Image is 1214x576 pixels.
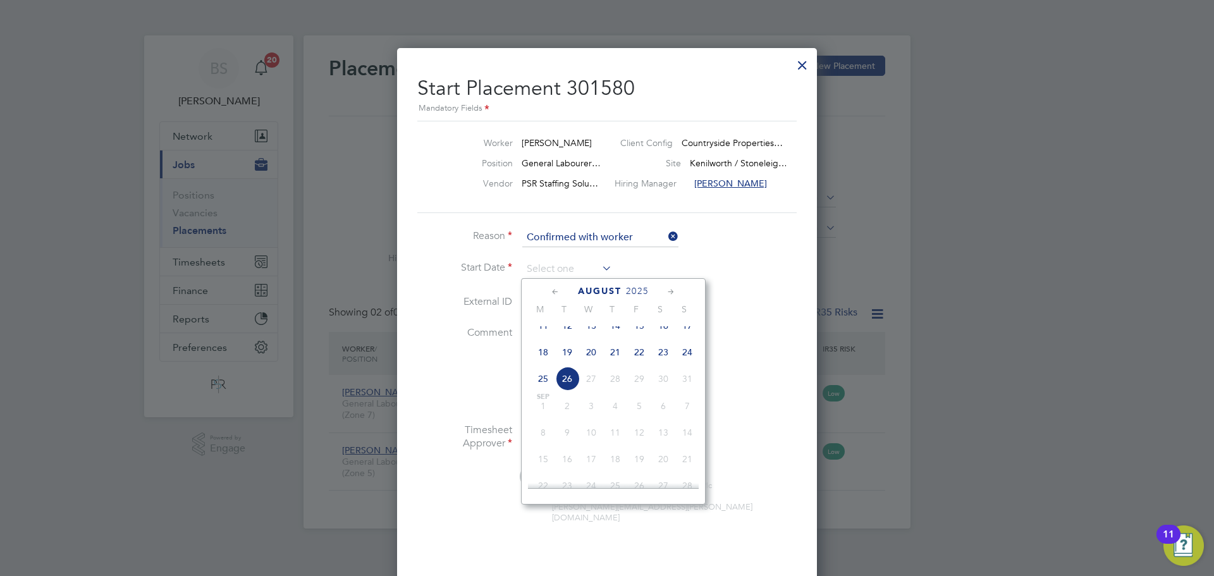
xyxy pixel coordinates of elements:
span: PSR Staffing Solu… [522,178,598,189]
span: 12 [555,314,579,338]
span: 1 [531,394,555,418]
span: 14 [603,314,627,338]
span: Sep [531,394,555,400]
span: 22 [627,340,651,364]
label: Position [443,157,513,169]
label: Vendor [443,178,513,189]
span: F [624,303,648,315]
span: 13 [651,420,675,444]
label: Timesheet Approver [417,424,512,450]
span: 25 [603,474,627,498]
input: Select one [522,260,612,279]
div: 11 [1163,534,1174,551]
span: 15 [627,314,651,338]
span: [PERSON_NAME] [694,178,767,189]
span: 10 [579,420,603,444]
span: 21 [603,340,627,364]
span: 11 [603,420,627,444]
input: Select one [522,228,678,247]
h2: Start Placement 301580 [417,66,797,116]
label: Worker [443,137,513,149]
span: S [672,303,696,315]
span: 4 [603,394,627,418]
span: 15 [531,447,555,471]
span: 3 [579,394,603,418]
span: 26 [627,474,651,498]
span: M [528,303,552,315]
button: Open Resource Center, 11 new notifications [1163,525,1204,566]
span: 17 [579,447,603,471]
span: 2 [555,394,579,418]
span: 16 [555,447,579,471]
span: [PERSON_NAME] [522,137,592,149]
span: T [600,303,624,315]
span: 26 [555,367,579,391]
span: 11 [531,314,555,338]
span: General Labourer… [522,157,601,169]
label: Start Date [417,261,512,274]
span: 19 [627,447,651,471]
span: 18 [603,447,627,471]
span: 21 [675,447,699,471]
span: 2025 [626,286,649,297]
span: 23 [555,474,579,498]
span: 27 [579,367,603,391]
span: 7 [675,394,699,418]
span: Countryside Properties… [682,137,783,149]
span: 31 [675,367,699,391]
span: 9 [555,420,579,444]
div: Mandatory Fields [417,102,797,116]
span: 20 [579,340,603,364]
label: Client Config [620,137,673,149]
span: 14 [675,420,699,444]
span: 30 [651,367,675,391]
span: 8 [531,420,555,444]
span: JC [520,465,542,487]
span: 28 [675,474,699,498]
label: Site [630,157,681,169]
span: Kenilworth / Stoneleig… [690,157,787,169]
span: 29 [627,367,651,391]
label: Hiring Manager [615,178,685,189]
span: 28 [603,367,627,391]
span: 17 [675,314,699,338]
span: 6 [651,394,675,418]
span: S [648,303,672,315]
span: 13 [579,314,603,338]
span: 27 [651,474,675,498]
span: 22 [531,474,555,498]
span: 23 [651,340,675,364]
span: [PERSON_NAME][EMAIL_ADDRESS][PERSON_NAME][DOMAIN_NAME] [552,501,752,523]
span: 25 [531,367,555,391]
span: 12 [627,420,651,444]
label: External ID [417,295,512,309]
span: W [576,303,600,315]
span: 19 [555,340,579,364]
span: 20 [651,447,675,471]
span: August [578,286,622,297]
span: 5 [627,394,651,418]
label: Comment [417,326,512,340]
span: 16 [651,314,675,338]
span: T [552,303,576,315]
span: 18 [531,340,555,364]
span: 24 [579,474,603,498]
span: 24 [675,340,699,364]
label: Reason [417,230,512,243]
